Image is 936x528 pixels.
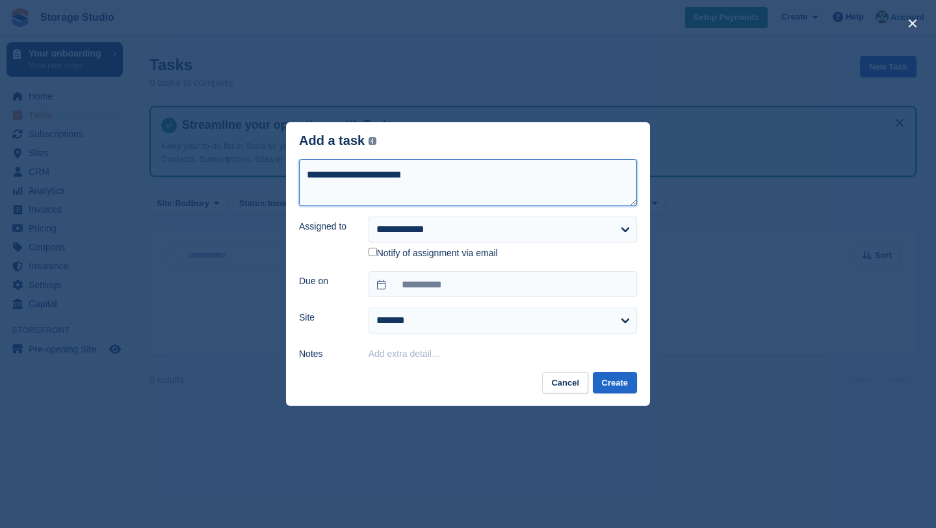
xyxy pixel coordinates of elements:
button: Add extra detail… [369,349,441,359]
button: close [902,13,923,34]
label: Site [299,311,353,324]
button: Cancel [542,372,588,393]
label: Notify of assignment via email [369,248,498,259]
div: Add a task [299,133,376,148]
img: icon-info-grey-7440780725fd019a000dd9b08b2336e03edf1995a4989e88bcd33f0948082b44.svg [369,137,376,145]
label: Notes [299,347,353,361]
input: Notify of assignment via email [369,248,377,256]
button: Create [593,372,637,393]
label: Assigned to [299,220,353,233]
label: Due on [299,274,353,288]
